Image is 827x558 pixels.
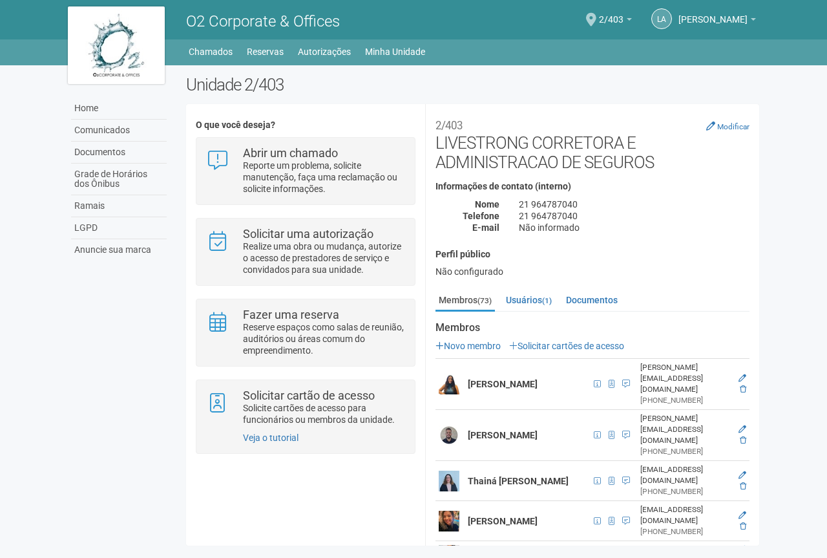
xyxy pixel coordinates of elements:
[68,6,165,84] img: logo.jpg
[740,385,746,394] a: Excluir membro
[247,43,284,61] a: Reservas
[463,211,499,221] strong: Telefone
[243,389,375,402] strong: Solicitar cartão de acesso
[71,195,167,217] a: Ramais
[738,374,746,383] a: Editar membro
[738,511,746,520] a: Editar membro
[468,476,569,486] strong: Thainá [PERSON_NAME]
[542,296,552,305] small: (1)
[435,266,749,277] div: Não configurado
[640,446,729,457] div: [PHONE_NUMBER]
[243,402,405,425] p: Solicite cartões de acesso para funcionários ou membros da unidade.
[468,516,538,526] strong: [PERSON_NAME]
[439,511,459,531] img: user.png
[717,122,749,131] small: Modificar
[435,182,749,191] h4: Informações de contato (interno)
[439,374,459,394] img: user.png
[509,341,624,351] a: Solicitar cartões de acesso
[738,471,746,480] a: Editar membro
[738,425,746,434] a: Editar membro
[477,296,492,305] small: (73)
[740,522,746,531] a: Excluir membro
[740,482,746,491] a: Excluir membro
[243,308,339,321] strong: Fazer uma reserva
[738,545,746,554] a: Editar membro
[206,147,404,195] a: Abrir um chamado Reporte um problema, solicite manutenção, faça uma reclamação ou solicite inform...
[71,239,167,261] a: Anuncie sua marca
[503,290,555,310] a: Usuários(1)
[640,413,729,446] div: [PERSON_NAME][EMAIL_ADDRESS][DOMAIN_NAME]
[186,75,759,94] h2: Unidade 2/403
[678,16,756,27] a: [PERSON_NAME]
[435,119,463,132] small: 2/403
[71,98,167,120] a: Home
[640,504,729,526] div: [EMAIL_ADDRESS][DOMAIN_NAME]
[509,210,759,222] div: 21 964787040
[243,146,338,160] strong: Abrir um chamado
[740,436,746,445] a: Excluir membro
[640,362,729,395] div: [PERSON_NAME][EMAIL_ADDRESS][DOMAIN_NAME]
[439,471,459,491] img: user.png
[706,121,749,131] a: Modificar
[678,2,748,25] span: Luísa Antunes de Mesquita
[243,241,405,275] p: Realize uma obra ou mudança, autorize o acesso de prestadores de serviço e convidados para sua un...
[189,43,233,61] a: Chamados
[206,309,404,356] a: Fazer uma reserva Reserve espaços como salas de reunião, auditórios ou áreas comum do empreendime...
[435,322,749,334] strong: Membros
[640,526,729,537] div: [PHONE_NUMBER]
[468,379,538,389] strong: [PERSON_NAME]
[472,222,499,233] strong: E-mail
[206,228,404,275] a: Solicitar uma autorização Realize uma obra ou mudança, autorize o acesso de prestadores de serviç...
[435,250,749,259] h4: Perfil público
[435,341,501,351] a: Novo membro
[509,222,759,233] div: Não informado
[196,120,415,130] h4: O que você deseja?
[243,321,405,356] p: Reserve espaços como salas de reunião, auditórios ou áreas comum do empreendimento.
[365,43,425,61] a: Minha Unidade
[651,8,672,29] a: LA
[243,227,373,241] strong: Solicitar uma autorização
[640,486,729,497] div: [PHONE_NUMBER]
[640,395,729,406] div: [PHONE_NUMBER]
[599,16,632,27] a: 2/403
[640,464,729,486] div: [EMAIL_ADDRESS][DOMAIN_NAME]
[71,120,167,142] a: Comunicados
[71,142,167,164] a: Documentos
[298,43,351,61] a: Autorizações
[71,164,167,195] a: Grade de Horários dos Ônibus
[563,290,621,310] a: Documentos
[435,114,749,172] h2: LIVESTRONG CORRETORA E ADMINISTRACAO DE SEGUROS
[439,425,459,445] img: user.png
[599,2,623,25] span: 2/403
[468,430,538,440] strong: [PERSON_NAME]
[475,199,499,209] strong: Nome
[186,12,340,30] span: O2 Corporate & Offices
[243,433,298,443] a: Veja o tutorial
[206,390,404,425] a: Solicitar cartão de acesso Solicite cartões de acesso para funcionários ou membros da unidade.
[509,199,759,210] div: 21 964787040
[71,217,167,239] a: LGPD
[243,160,405,195] p: Reporte um problema, solicite manutenção, faça uma reclamação ou solicite informações.
[435,290,495,312] a: Membros(73)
